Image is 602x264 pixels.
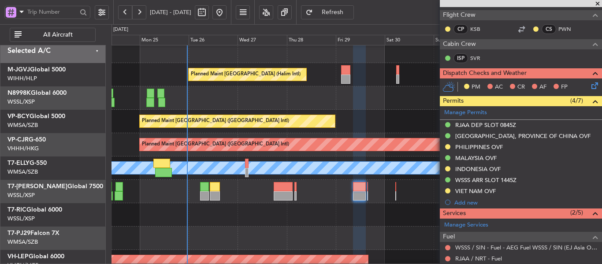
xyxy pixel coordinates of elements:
span: PM [472,83,480,92]
a: VP-CJRG-650 [7,137,46,143]
a: WSSL/XSP [7,215,35,223]
button: All Aircraft [10,28,96,42]
div: RJAA DEP SLOT 0845Z [455,121,516,129]
a: T7-RICGlobal 6000 [7,207,62,213]
div: PHILIPPINES OVF [455,143,503,151]
a: T7-[PERSON_NAME]Global 7500 [7,183,103,190]
div: Fri 29 [336,35,385,45]
span: All Aircraft [23,32,93,38]
span: AC [495,83,503,92]
div: Add new [454,199,598,206]
div: CP [453,24,468,34]
span: FP [561,83,568,92]
span: Fuel [443,232,455,242]
a: M-JGVJGlobal 5000 [7,67,66,73]
button: Refresh [301,5,354,19]
a: WSSS / SIN - Fuel - AEG Fuel WSSS / SIN (EJ Asia Only) [455,244,598,251]
a: T7-ELLYG-550 [7,160,47,166]
a: PWN [558,25,578,33]
span: Dispatch Checks and Weather [443,68,527,78]
a: VH-LEPGlobal 6000 [7,253,64,260]
a: VP-BCYGlobal 5000 [7,113,65,119]
span: T7-[PERSON_NAME] [7,183,67,190]
span: (4/7) [570,96,583,105]
a: Manage Permits [444,108,487,117]
a: Manage Services [444,221,488,230]
span: Refresh [315,9,351,15]
span: T7-RIC [7,207,26,213]
span: VH-LEP [7,253,29,260]
span: CR [517,83,525,92]
span: (2/5) [570,208,583,217]
div: Planned Maint [GEOGRAPHIC_DATA] ([GEOGRAPHIC_DATA] Intl) [142,115,289,128]
span: M-JGVJ [7,67,30,73]
div: Sat 30 [385,35,434,45]
span: Flight Crew [443,10,476,20]
span: T7-PJ29 [7,230,30,236]
div: [DATE] [113,26,128,33]
div: VIET NAM OVF [455,187,496,195]
span: N8998K [7,90,31,96]
a: WSSL/XSP [7,98,35,106]
span: VP-CJR [7,137,29,143]
div: WSSS ARR SLOT 1445Z [455,176,517,184]
div: ISP [453,53,468,63]
div: [GEOGRAPHIC_DATA], PROVINCE OF CHINA OVF [455,132,591,140]
div: Sun 31 [434,35,483,45]
div: Sun 24 [91,35,140,45]
a: N8998KGlobal 6000 [7,90,67,96]
div: Thu 28 [287,35,336,45]
a: WMSA/SZB [7,238,38,246]
input: Trip Number [27,5,77,19]
span: VP-BCY [7,113,30,119]
span: Services [443,208,466,219]
div: Planned Maint [GEOGRAPHIC_DATA] ([GEOGRAPHIC_DATA] Intl) [142,138,289,151]
span: Permits [443,96,464,106]
span: AF [539,83,546,92]
a: RJAA / NRT - Fuel [455,255,502,262]
div: Wed 27 [238,35,286,45]
div: MALAYSIA OVF [455,154,497,162]
a: WMSA/SZB [7,168,38,176]
span: T7-ELLY [7,160,30,166]
div: Planned Maint [GEOGRAPHIC_DATA] (Halim Intl) [191,68,301,81]
div: Tue 26 [189,35,238,45]
span: Cabin Crew [443,39,476,49]
a: KSB [470,25,490,33]
div: CS [542,24,556,34]
div: Mon 25 [140,35,189,45]
a: WSSL/XSP [7,191,35,199]
a: WMSA/SZB [7,121,38,129]
span: [DATE] - [DATE] [150,8,191,16]
a: T7-PJ29Falcon 7X [7,230,59,236]
a: WIHH/HLP [7,74,37,82]
div: INDONESIA OVF [455,165,501,173]
a: SVR [470,54,490,62]
a: VHHH/HKG [7,145,39,152]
